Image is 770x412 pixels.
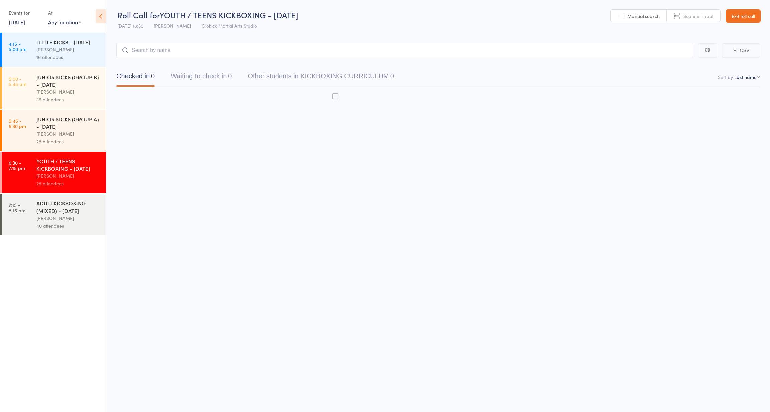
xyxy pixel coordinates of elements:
a: 5:45 -6:30 pmJUNIOR KICKS (GROUP A) - [DATE][PERSON_NAME]28 attendees [2,110,106,151]
div: [PERSON_NAME] [36,130,100,138]
div: [PERSON_NAME] [36,214,100,222]
a: 6:30 -7:15 pmYOUTH / TEENS KICKBOXING - [DATE][PERSON_NAME]28 attendees [2,152,106,193]
span: Scanner input [683,13,714,19]
div: JUNIOR KICKS (GROUP B) - [DATE] [36,73,100,88]
a: 4:15 -5:00 pmLITTLE KICKS - [DATE][PERSON_NAME]16 attendees [2,33,106,67]
button: CSV [722,43,760,58]
div: LITTLE KICKS - [DATE] [36,38,100,46]
div: 0 [228,72,232,80]
time: 6:30 - 7:15 pm [9,160,25,171]
div: 36 attendees [36,96,100,103]
button: Checked in0 [116,69,155,87]
div: [PERSON_NAME] [36,172,100,180]
button: Waiting to check in0 [171,69,232,87]
div: 16 attendees [36,53,100,61]
div: [PERSON_NAME] [36,46,100,53]
a: 7:15 -8:15 pmADULT KICKBOXING (MIXED) - [DATE][PERSON_NAME]40 attendees [2,194,106,235]
button: Other students in KICKBOXING CURRICULUM0 [248,69,394,87]
div: 0 [390,72,394,80]
div: YOUTH / TEENS KICKBOXING - [DATE] [36,157,100,172]
time: 5:45 - 6:30 pm [9,118,26,129]
span: Giokick Martial Arts Studio [202,22,257,29]
label: Sort by [718,74,733,80]
span: YOUTH / TEENS KICKBOXING - [DATE] [159,9,298,20]
time: 5:00 - 5:45 pm [9,76,26,87]
div: Events for [9,7,41,18]
div: At [48,7,81,18]
div: 40 attendees [36,222,100,230]
span: Roll Call for [117,9,159,20]
a: [DATE] [9,18,25,26]
span: [DATE] 18:30 [117,22,143,29]
input: Search by name [116,43,693,58]
time: 7:15 - 8:15 pm [9,202,25,213]
div: 28 attendees [36,138,100,145]
span: Manual search [627,13,660,19]
span: [PERSON_NAME] [154,22,191,29]
div: Last name [734,74,757,80]
a: 5:00 -5:45 pmJUNIOR KICKS (GROUP B) - [DATE][PERSON_NAME]36 attendees [2,67,106,109]
div: [PERSON_NAME] [36,88,100,96]
div: ADULT KICKBOXING (MIXED) - [DATE] [36,199,100,214]
div: JUNIOR KICKS (GROUP A) - [DATE] [36,115,100,130]
time: 4:15 - 5:00 pm [9,41,26,52]
div: 0 [151,72,155,80]
div: 28 attendees [36,180,100,187]
div: Any location [48,18,81,26]
a: Exit roll call [726,9,761,23]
